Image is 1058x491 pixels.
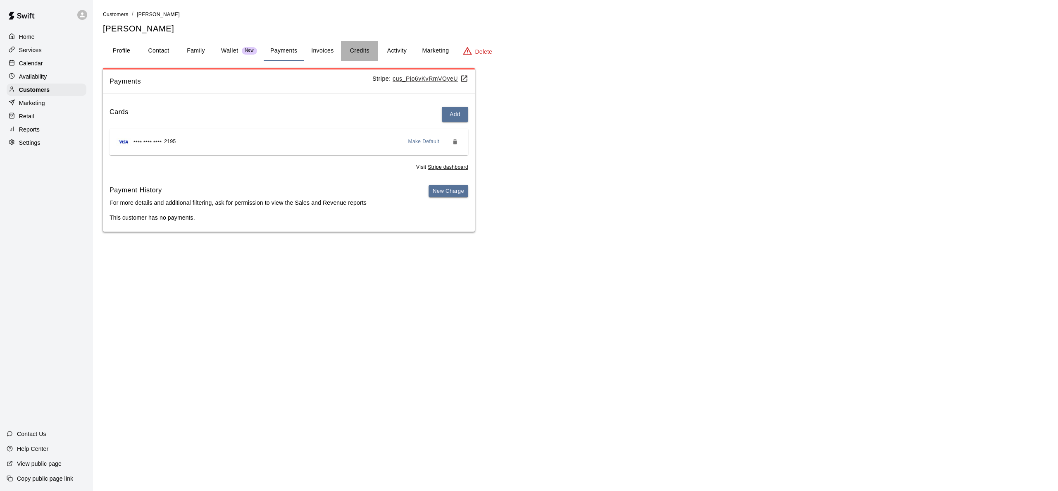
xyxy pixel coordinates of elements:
a: Calendar [7,57,86,69]
a: Home [7,31,86,43]
span: Make Default [408,138,440,146]
a: Marketing [7,97,86,109]
button: Payments [264,41,304,61]
p: Home [19,33,35,41]
a: Retail [7,110,86,122]
h5: [PERSON_NAME] [103,23,1048,34]
p: Customers [19,86,50,94]
button: Add [442,107,468,122]
p: Services [19,46,42,54]
p: Settings [19,139,41,147]
p: View public page [17,460,62,468]
p: For more details and additional filtering, ask for permission to view the Sales and Revenue reports [110,199,367,207]
p: Reports [19,125,40,134]
p: Delete [475,48,492,56]
p: Calendar [19,59,43,67]
p: Stripe: [372,74,468,83]
p: Wallet [221,46,238,55]
button: Activity [378,41,415,61]
span: Customers [103,12,129,17]
p: Contact Us [17,430,46,438]
a: Reports [7,123,86,136]
a: Customers [103,11,129,17]
span: Payments [110,76,372,87]
li: / [132,10,133,19]
div: basic tabs example [103,41,1048,61]
nav: breadcrumb [103,10,1048,19]
button: Credits [341,41,378,61]
p: Copy public page link [17,474,73,483]
button: Make Default [405,135,443,148]
button: Invoices [304,41,341,61]
a: Customers [7,84,86,96]
button: Family [177,41,214,61]
span: [PERSON_NAME] [137,12,180,17]
button: Remove [448,135,462,148]
a: cus_Pjo6yKvRmVOyeU [393,75,468,82]
p: Marketing [19,99,45,107]
button: Contact [140,41,177,61]
button: Profile [103,41,140,61]
h6: Payment History [110,185,367,196]
img: Credit card brand logo [116,138,131,146]
span: New [242,48,257,53]
p: Availability [19,72,47,81]
span: Visit [416,163,468,172]
p: Retail [19,112,34,120]
a: Settings [7,137,86,149]
a: Availability [7,70,86,83]
a: You don't have the permission to visit the Stripe dashboard [428,164,468,170]
button: Marketing [415,41,455,61]
p: This customer has no payments. [110,213,468,222]
u: Stripe dashboard [428,164,468,170]
p: Help Center [17,445,48,453]
span: 2195 [164,138,176,146]
a: Services [7,44,86,56]
h6: Cards [110,107,129,122]
button: New Charge [429,185,468,198]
